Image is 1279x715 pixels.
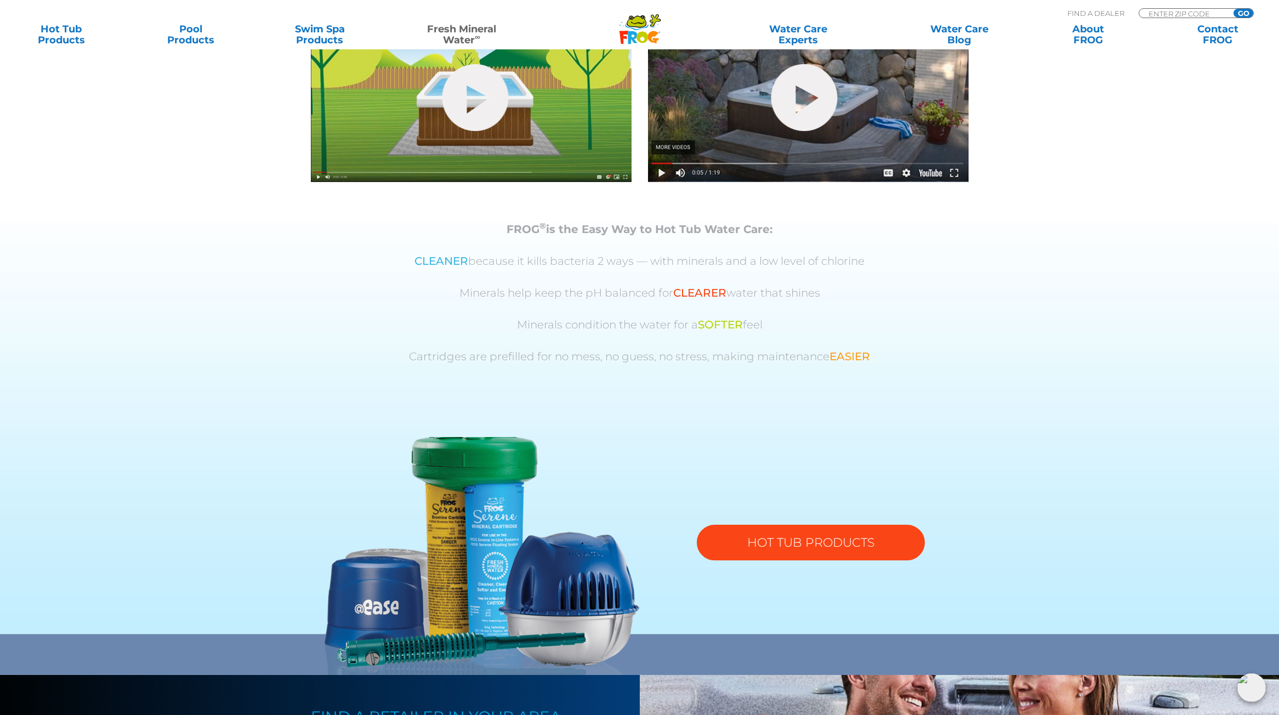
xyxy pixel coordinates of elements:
[1237,673,1266,702] img: openIcon
[648,1,969,182] img: fmw-hot-tub-cover-2
[325,287,955,299] p: Minerals help keep the pH balanced for water that shines
[270,24,370,46] a: Swim SpaProducts
[698,318,743,331] span: SOFTER
[399,24,525,46] a: Fresh MineralWater∞
[11,24,111,46] a: Hot TubProducts
[325,255,955,268] p: because it kills bacteria 2 ways — with minerals and a low level of chlorine
[1233,9,1253,18] input: GO
[673,286,726,299] span: CLEARER
[697,525,925,560] a: HOT TUB PRODUCTS
[507,223,772,236] strong: FROG is the Easy Way to Hot Tub Water Care:
[1038,24,1139,46] a: AboutFROG
[909,24,1009,46] a: Water CareBlog
[475,32,480,41] sup: ∞
[325,350,955,363] p: Cartridges are prefilled for no mess, no guess, no stress, making maintenance
[1067,8,1124,18] p: Find A Dealer
[414,254,468,268] span: CLEANER
[311,1,632,182] img: fmw-hot-tub-cover-1
[539,220,546,231] sup: ®
[140,24,241,46] a: PoolProducts
[717,24,880,46] a: Water CareExperts
[325,437,640,675] img: fmw-hot-tub-product-v2
[1168,24,1268,46] a: ContactFROG
[325,319,955,331] p: Minerals condition the water for a feel
[829,350,870,363] span: EASIER
[1147,9,1221,18] input: Zip Code Form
